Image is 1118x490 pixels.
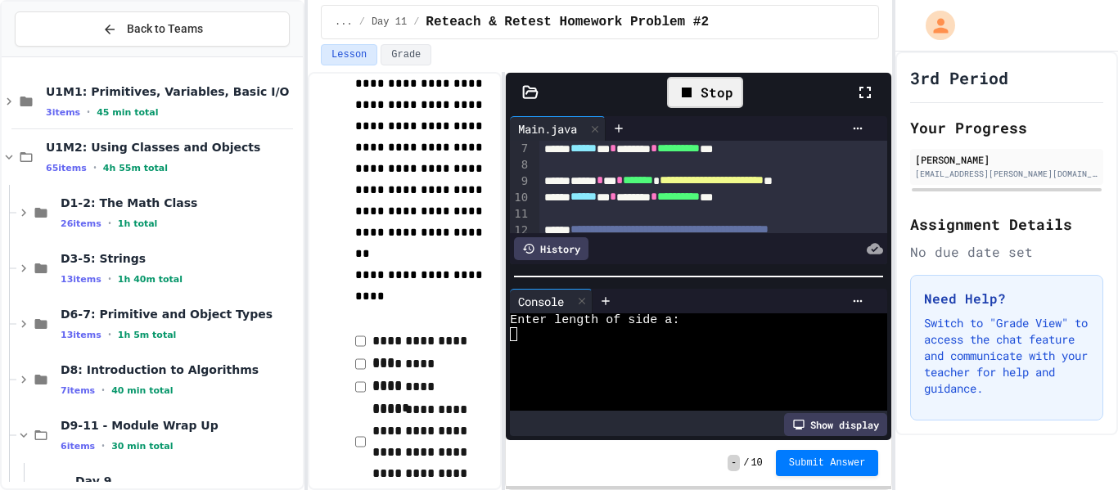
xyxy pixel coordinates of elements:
h2: Assignment Details [910,213,1103,236]
span: 1h 40m total [118,274,183,285]
span: / [413,16,419,29]
span: U1M1: Primitives, Variables, Basic I/O [46,84,300,99]
span: • [93,161,97,174]
span: • [101,439,105,452]
div: 12 [510,223,530,255]
div: Console [510,293,572,310]
div: Main.java [510,116,606,141]
button: Back to Teams [15,11,290,47]
div: 7 [510,141,530,157]
span: Day 9 [75,474,300,488]
button: Submit Answer [776,450,879,476]
span: Back to Teams [127,20,203,38]
span: 40 min total [111,385,173,396]
span: 1h 5m total [118,330,177,340]
span: 6 items [61,441,95,452]
span: D8: Introduction to Algorithms [61,362,300,377]
div: 10 [510,190,530,206]
div: No due date set [910,242,1103,262]
button: Lesson [321,44,377,65]
span: ... [335,16,353,29]
span: D9-11 - Module Wrap Up [61,418,300,433]
div: Stop [667,77,743,108]
span: • [108,272,111,285]
span: • [108,328,111,341]
span: D3-5: Strings [61,251,300,266]
span: • [87,106,90,119]
span: 7 items [61,385,95,396]
div: History [514,237,588,260]
span: / [743,456,749,470]
span: Enter length of side a: [510,313,679,327]
p: Switch to "Grade View" to access the chat feature and communicate with your teacher for help and ... [924,315,1089,397]
h3: Need Help? [924,289,1089,308]
div: My Account [908,7,959,44]
span: Reteach & Retest Homework Problem #2 [426,12,709,32]
div: 8 [510,157,530,173]
div: 9 [510,173,530,190]
span: • [108,217,111,230]
div: Console [510,289,593,313]
button: Grade [381,44,431,65]
span: 45 min total [97,107,158,118]
span: 4h 55m total [103,163,168,173]
div: 11 [510,206,530,223]
span: 65 items [46,163,87,173]
span: 10 [751,456,762,470]
span: 1h total [118,218,158,229]
span: Day 11 [372,16,407,29]
div: Main.java [510,120,585,137]
span: 30 min total [111,441,173,452]
span: 13 items [61,330,101,340]
div: [EMAIL_ADDRESS][PERSON_NAME][DOMAIN_NAME] [915,168,1098,180]
div: [PERSON_NAME] [915,152,1098,167]
span: • [101,384,105,397]
span: D1-2: The Math Class [61,196,300,210]
span: D6-7: Primitive and Object Types [61,307,300,321]
span: 3 items [46,107,80,118]
h1: 3rd Period [910,66,1008,89]
span: / [359,16,365,29]
span: 26 items [61,218,101,229]
span: U1M2: Using Classes and Objects [46,140,300,155]
span: - [728,455,740,471]
span: 13 items [61,274,101,285]
h2: Your Progress [910,116,1103,139]
div: Show display [784,413,887,436]
span: Submit Answer [789,456,866,470]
